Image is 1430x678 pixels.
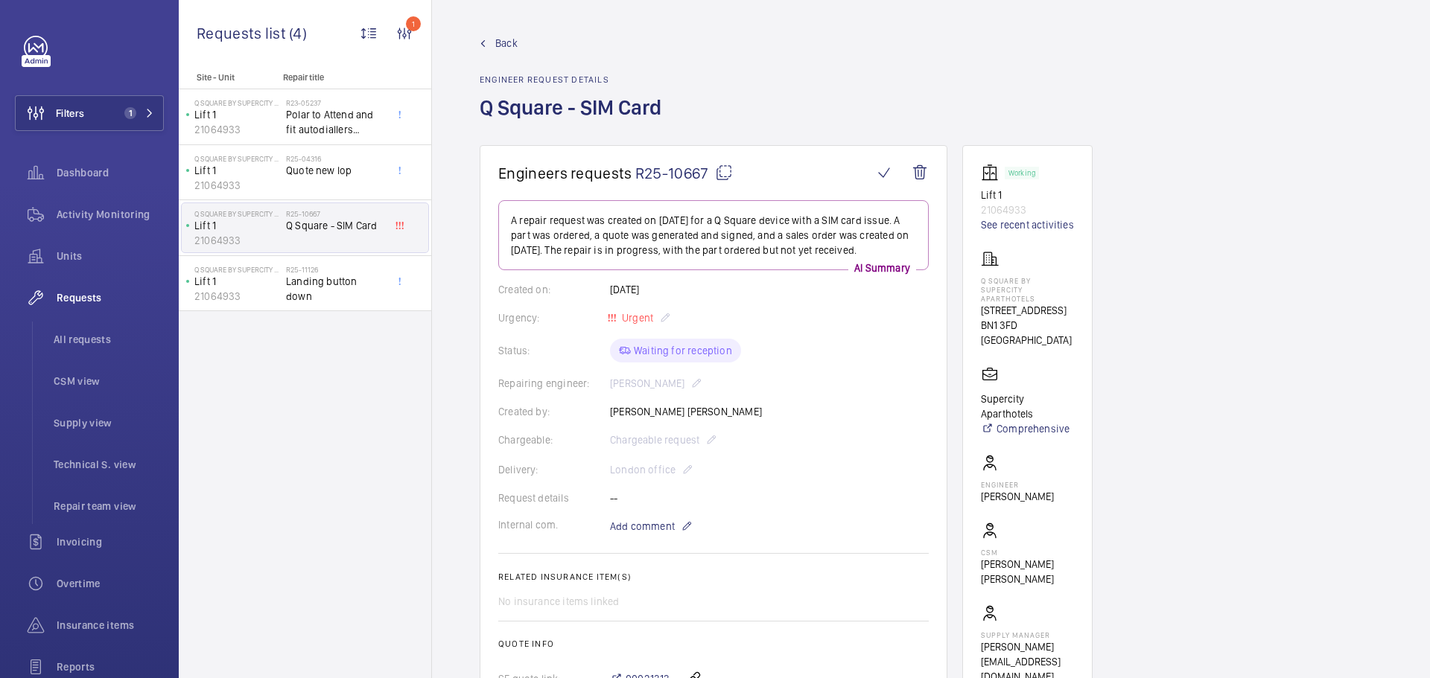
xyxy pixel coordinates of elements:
span: Back [495,36,518,51]
span: Filters [56,106,84,121]
p: [PERSON_NAME] [981,489,1054,504]
h2: R25-10667 [286,209,384,218]
span: Q Square - SIM Card [286,218,384,233]
h2: Engineer request details [480,74,670,85]
p: CSM [981,548,1074,557]
p: AI Summary [848,260,916,275]
span: 1 [124,107,136,119]
span: All requests [54,332,164,347]
span: Insurance items [57,618,164,633]
p: BN1 3FD [GEOGRAPHIC_DATA] [981,318,1074,348]
span: Reports [57,659,164,674]
p: 21064933 [194,233,280,248]
span: CSM view [54,374,164,388]
p: Q Square by Supercity Aparthotels [194,209,280,218]
button: Filters1 [15,95,164,131]
p: Lift 1 [981,188,1074,202]
p: Lift 1 [194,274,280,289]
p: Site - Unit [179,72,277,83]
span: Repair team view [54,499,164,514]
p: [STREET_ADDRESS] [981,303,1074,318]
p: Engineer [981,480,1054,489]
span: Add comment [610,519,675,534]
img: elevator.svg [981,164,1005,182]
h2: R25-11126 [286,265,384,274]
span: Quote new lop [286,163,384,178]
p: [PERSON_NAME] [PERSON_NAME] [981,557,1074,586]
span: Engineers requests [498,164,632,182]
span: Requests [57,290,164,305]
p: Working [1008,170,1035,176]
span: Overtime [57,576,164,591]
span: Units [57,249,164,263]
span: Requests list [197,24,289,42]
p: 21064933 [194,289,280,304]
span: R25-10667 [635,164,733,182]
span: Landing button down [286,274,384,304]
p: Q Square by Supercity Aparthotels [194,265,280,274]
p: Supply manager [981,630,1074,639]
p: Lift 1 [194,163,280,178]
p: 21064933 [194,122,280,137]
span: Activity Monitoring [57,207,164,222]
span: Invoicing [57,534,164,549]
p: 21064933 [194,178,280,193]
h2: Related insurance item(s) [498,572,929,582]
p: Q Square by Supercity Aparthotels [194,154,280,163]
span: Technical S. view [54,457,164,472]
span: Dashboard [57,165,164,180]
p: Repair title [283,72,381,83]
h1: Q Square - SIM Card [480,94,670,145]
h2: Quote info [498,639,929,649]
a: Comprehensive [981,421,1074,436]
p: Supercity Aparthotels [981,391,1074,421]
a: See recent activities [981,217,1074,232]
p: Lift 1 [194,107,280,122]
h2: R25-04316 [286,154,384,163]
p: Lift 1 [194,218,280,233]
p: 21064933 [981,202,1074,217]
span: Supply view [54,415,164,430]
p: A repair request was created on [DATE] for a Q Square device with a SIM card issue. A part was or... [511,213,916,258]
span: Polar to Attend and fit autodiallers @£600 [286,107,384,137]
h2: R23-05237 [286,98,384,107]
p: Q Square by Supercity Aparthotels [981,276,1074,303]
p: Q Square by Supercity Aparthotels [194,98,280,107]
